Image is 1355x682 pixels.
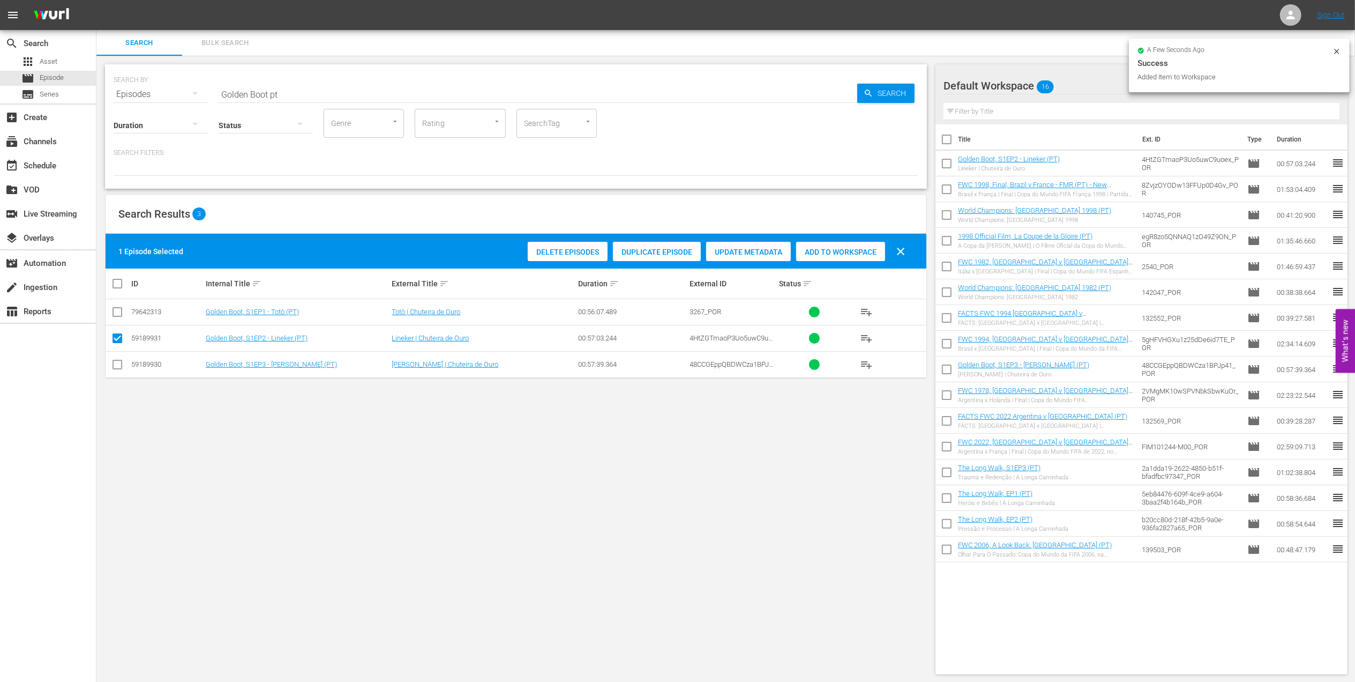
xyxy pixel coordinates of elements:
[1137,305,1244,331] td: 132552_POR
[609,279,619,288] span: sort
[1331,543,1344,555] span: reorder
[1148,46,1205,55] span: a few seconds ago
[206,277,388,290] div: Internal Title
[1137,228,1244,254] td: egR8zo5QNNAQ1zO49Z9ON_POR
[1331,465,1344,478] span: reorder
[1247,543,1260,556] span: Episode
[131,334,203,342] div: 59189931
[1272,176,1331,202] td: 01:53:04.409
[1247,260,1260,273] span: Episode
[1137,331,1244,357] td: 5gHFVHGXu1z25dDe6id7TE_POR
[40,89,59,100] span: Series
[958,397,1133,404] div: Argentina x Holanda | Final | Copa do Mundo FIFA [GEOGRAPHIC_DATA] 1978 | Jogo completo
[390,116,400,127] button: Open
[439,279,449,288] span: sort
[1272,254,1331,279] td: 01:46:59.437
[492,116,502,127] button: Open
[131,308,203,316] div: 79642313
[796,242,885,261] button: Add to Workspace
[690,279,776,288] div: External ID
[958,232,1092,240] a: 1998 Official Film, La Coupe de la Gloire (PT)
[1331,260,1344,272] span: reorder
[1331,311,1344,324] span: reorder
[690,334,773,350] span: 4HtZGTmaoP3Uo5uwC9uoex_POR
[958,335,1133,351] a: FWC 1994, [GEOGRAPHIC_DATA] v [GEOGRAPHIC_DATA], Final - FMR (PT)
[958,371,1089,378] div: [PERSON_NAME] | Chuteira de Ouro
[1247,414,1260,427] span: Episode
[1331,208,1344,221] span: reorder
[1137,279,1244,305] td: 142047_POR
[1137,485,1244,511] td: 5eb84476-609f-4ce9-a604-3baa2f4b164b_POR
[958,490,1032,498] a: The Long Walk, EP1 (PT)
[1137,408,1244,434] td: 132569_POR
[206,334,308,342] a: Golden Boot, S1EP2 - Lineker (PT)
[578,360,686,368] div: 00:57:39.364
[528,242,608,261] button: Delete Episodes
[1137,459,1244,485] td: 2a1dda19-2622-4850-b51f-bfadfbc97347_POR
[5,207,18,220] span: Live Streaming
[958,361,1089,369] a: Golden Boot, S1EP3 - [PERSON_NAME] (PT)
[6,9,19,21] span: menu
[114,79,208,109] div: Episodes
[706,248,791,256] span: Update Metadata
[1272,331,1331,357] td: 02:34:14.609
[1247,183,1260,196] span: Episode
[5,257,18,270] span: Automation
[1247,234,1260,247] span: Episode
[528,248,608,256] span: Delete Episodes
[40,56,57,67] span: Asset
[1336,309,1355,373] button: Open Feedback Widget
[5,232,18,244] span: Overlays
[1331,182,1344,195] span: reorder
[206,360,337,368] a: Golden Boot, S1EP3 - [PERSON_NAME] (PT)
[958,320,1133,327] div: FACTS: [GEOGRAPHIC_DATA] x [GEOGRAPHIC_DATA] | [GEOGRAPHIC_DATA] 94
[1137,434,1244,459] td: FIM101244-M00_POR
[958,165,1060,172] div: Lineker | Chuteira de Ouro
[21,88,34,101] span: Series
[958,155,1060,163] a: Golden Boot, S1EP2 - Lineker (PT)
[5,111,18,124] span: Create
[854,299,879,325] button: playlist_add
[873,84,915,103] span: Search
[1247,363,1260,376] span: Episode
[1137,202,1244,228] td: 140745_POR
[779,277,850,290] div: Status
[1272,357,1331,382] td: 00:57:39.364
[690,360,773,376] span: 48CCGEppQBDWCza1BPJp41_POR
[958,515,1032,523] a: The Long Walk, EP2 (PT)
[1331,388,1344,401] span: reorder
[854,352,879,377] button: playlist_add
[1247,492,1260,505] span: Episode
[1247,157,1260,170] span: Episode
[958,217,1111,224] div: World Champions: [GEOGRAPHIC_DATA] 1998
[1331,491,1344,504] span: reorder
[958,284,1111,292] a: World Champions: [GEOGRAPHIC_DATA] 1982 (PT)
[1272,151,1331,176] td: 00:57:03.244
[958,387,1133,403] a: FWC 1978, [GEOGRAPHIC_DATA] v [GEOGRAPHIC_DATA], Final - FMR (PT)
[958,464,1040,472] a: The Long Walk, S1EP3 (PT)
[1137,511,1244,537] td: b20cc80d-218f-42b5-9a0e-936fa2827a65_POR
[206,308,299,316] a: Golden Boot, S1EP1 - Totò (PT)
[690,308,721,316] span: 3267_POR
[613,242,701,261] button: Duplicate Episode
[1331,337,1344,350] span: reorder
[118,207,190,220] span: Search Results
[958,242,1133,249] div: A Copa da [PERSON_NAME] | O Filme Oficial da Copa do Mundo FIFA 1998™
[131,279,203,288] div: ID
[1137,72,1330,83] div: Added Item to Workspace
[1247,312,1260,324] span: Episode
[21,55,34,68] span: Asset
[583,116,593,127] button: Open
[1137,151,1244,176] td: 4HtZGTmaoP3Uo5uwC9uoex_POR
[1137,357,1244,382] td: 48CCGEppQBDWCza1BPJp41_POR
[860,358,873,371] span: playlist_add
[706,242,791,261] button: Update Metadata
[114,149,918,158] p: Search Filters:
[392,308,460,316] a: Totò | Chuteira de Ouro
[5,135,18,148] span: Channels
[26,3,77,28] img: ans4CAIJ8jUAAAAAAAAAAAAAAAAAAAAAAAAgQb4GAAAAAAAAAAAAAAAAAAAAAAAAJMjXAAAAAAAAAAAAAAAAAAAAAAAAgAT5G...
[1241,124,1270,154] th: Type
[958,448,1133,455] div: Argentina x França | Final | Copa do Mundo FIFA de 2022, no [GEOGRAPHIC_DATA] | Jogo completo
[944,71,1324,101] div: Default Workspace
[5,281,18,294] span: Ingestion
